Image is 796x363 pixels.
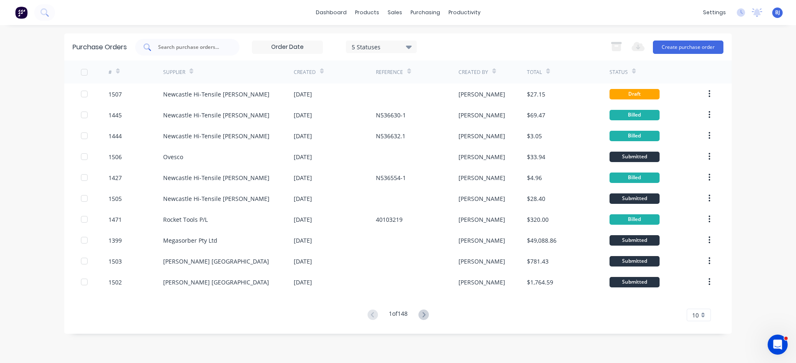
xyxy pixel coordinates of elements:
[527,132,542,140] div: $3.05
[108,132,122,140] div: 1444
[458,194,505,203] div: [PERSON_NAME]
[108,173,122,182] div: 1427
[527,90,545,99] div: $27.15
[610,256,660,267] div: Submitted
[610,131,660,141] div: Billed
[653,41,723,54] button: Create purchase order
[610,152,660,162] div: Submitted
[527,215,549,224] div: $320.00
[527,278,553,287] div: $1,764.59
[610,277,660,287] div: Submitted
[163,90,270,99] div: Newcastle Hi-Tensile [PERSON_NAME]
[406,6,444,19] div: purchasing
[294,278,312,287] div: [DATE]
[108,194,122,203] div: 1505
[458,111,505,119] div: [PERSON_NAME]
[108,215,122,224] div: 1471
[458,69,488,76] div: Created By
[458,90,505,99] div: [PERSON_NAME]
[252,41,322,53] input: Order Date
[163,132,270,140] div: Newcastle Hi-Tensile [PERSON_NAME]
[376,215,403,224] div: 40103219
[294,111,312,119] div: [DATE]
[610,110,660,120] div: Billed
[294,152,312,161] div: [DATE]
[163,152,183,161] div: Ovesco
[527,69,542,76] div: Total
[163,69,185,76] div: Supplier
[294,173,312,182] div: [DATE]
[389,309,408,321] div: 1 of 148
[527,173,542,182] div: $4.96
[692,311,699,320] span: 10
[351,6,383,19] div: products
[352,42,411,51] div: 5 Statuses
[163,173,270,182] div: Newcastle Hi-Tensile [PERSON_NAME]
[610,214,660,225] div: Billed
[108,257,122,266] div: 1503
[376,173,406,182] div: N536554-1
[527,236,557,245] div: $49,088.86
[458,132,505,140] div: [PERSON_NAME]
[163,257,269,266] div: [PERSON_NAME] [GEOGRAPHIC_DATA]
[376,132,406,140] div: N536632.1
[775,9,780,16] span: BJ
[610,173,660,183] div: Billed
[458,257,505,266] div: [PERSON_NAME]
[163,194,270,203] div: Newcastle Hi-Tensile [PERSON_NAME]
[527,257,549,266] div: $781.43
[108,69,112,76] div: #
[383,6,406,19] div: sales
[294,215,312,224] div: [DATE]
[294,69,316,76] div: Created
[163,111,270,119] div: Newcastle Hi-Tensile [PERSON_NAME]
[527,194,545,203] div: $28.40
[294,257,312,266] div: [DATE]
[294,132,312,140] div: [DATE]
[163,278,269,287] div: [PERSON_NAME] [GEOGRAPHIC_DATA]
[458,152,505,161] div: [PERSON_NAME]
[108,278,122,287] div: 1502
[157,43,227,51] input: Search purchase orders...
[458,173,505,182] div: [PERSON_NAME]
[163,236,217,245] div: Megasorber Pty Ltd
[610,69,628,76] div: Status
[312,6,351,19] a: dashboard
[768,335,788,355] iframe: Intercom live chat
[73,42,127,52] div: Purchase Orders
[108,111,122,119] div: 1445
[458,278,505,287] div: [PERSON_NAME]
[527,111,545,119] div: $69.47
[108,152,122,161] div: 1506
[610,235,660,246] div: Submitted
[376,111,406,119] div: N536630-1
[444,6,485,19] div: productivity
[163,215,208,224] div: Rocket Tools P/L
[610,89,660,99] div: Draft
[458,236,505,245] div: [PERSON_NAME]
[699,6,730,19] div: settings
[376,69,403,76] div: Reference
[458,215,505,224] div: [PERSON_NAME]
[294,90,312,99] div: [DATE]
[108,236,122,245] div: 1399
[294,194,312,203] div: [DATE]
[108,90,122,99] div: 1507
[294,236,312,245] div: [DATE]
[527,152,545,161] div: $33.94
[15,6,28,19] img: Factory
[610,193,660,204] div: Submitted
